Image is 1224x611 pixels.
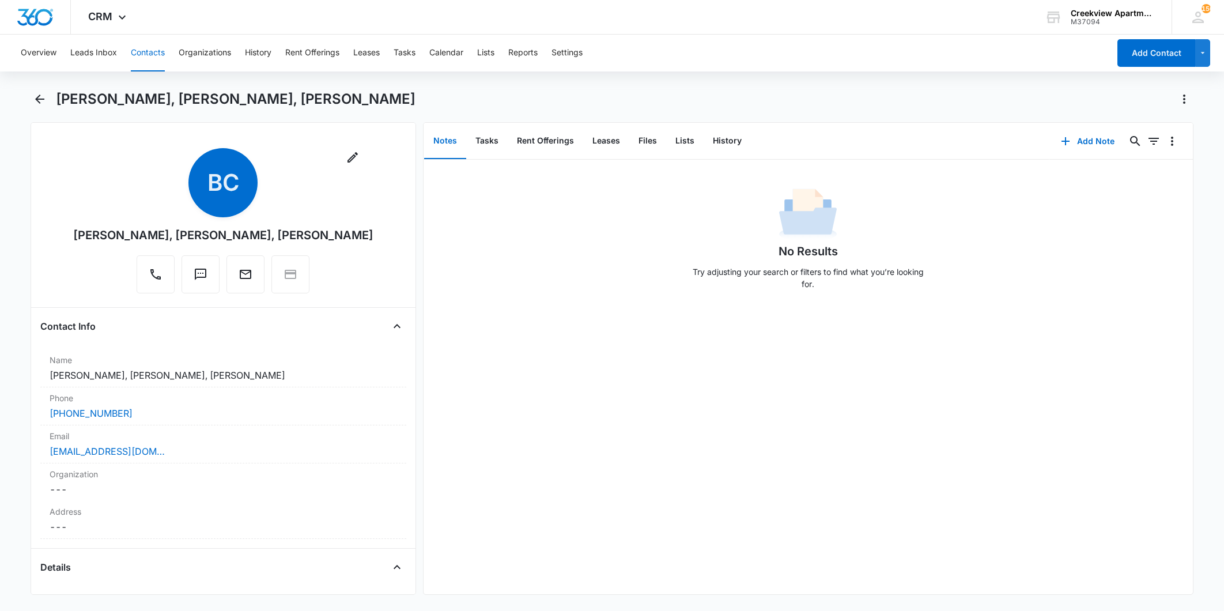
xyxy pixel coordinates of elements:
[1117,39,1195,67] button: Add Contact
[1126,132,1144,150] button: Search...
[226,255,265,293] button: Email
[583,123,629,159] button: Leases
[137,255,175,293] button: Call
[40,387,406,425] div: Phone[PHONE_NUMBER]
[245,35,271,71] button: History
[40,319,96,333] h4: Contact Info
[1202,4,1211,13] span: 156
[88,10,112,22] span: CRM
[508,123,583,159] button: Rent Offerings
[226,273,265,283] a: Email
[477,35,494,71] button: Lists
[188,148,258,217] span: BC
[388,317,406,335] button: Close
[50,368,397,382] dd: [PERSON_NAME], [PERSON_NAME], [PERSON_NAME]
[182,255,220,293] button: Text
[50,482,397,496] dd: ---
[40,463,406,501] div: Organization---
[131,35,165,71] button: Contacts
[1144,132,1163,150] button: Filters
[1202,4,1211,13] div: notifications count
[687,266,929,290] p: Try adjusting your search or filters to find what you’re looking for.
[779,185,837,243] img: No Data
[50,506,397,518] label: Address
[1175,90,1193,108] button: Actions
[56,90,415,108] h1: [PERSON_NAME], [PERSON_NAME], [PERSON_NAME]
[70,35,117,71] button: Leads Inbox
[779,243,838,260] h1: No Results
[388,558,406,576] button: Close
[31,90,48,108] button: Back
[1163,132,1181,150] button: Overflow Menu
[21,35,56,71] button: Overview
[1071,18,1155,26] div: account id
[666,123,704,159] button: Lists
[40,501,406,539] div: Address---
[429,35,463,71] button: Calendar
[285,35,339,71] button: Rent Offerings
[424,123,466,159] button: Notes
[704,123,751,159] button: History
[353,35,380,71] button: Leases
[179,35,231,71] button: Organizations
[137,273,175,283] a: Call
[50,444,165,458] a: [EMAIL_ADDRESS][DOMAIN_NAME]
[50,406,133,420] a: [PHONE_NUMBER]
[1049,127,1126,155] button: Add Note
[629,123,666,159] button: Files
[1071,9,1155,18] div: account name
[50,430,397,442] label: Email
[50,392,397,404] label: Phone
[466,123,508,159] button: Tasks
[40,560,71,574] h4: Details
[182,273,220,283] a: Text
[40,349,406,387] div: Name[PERSON_NAME], [PERSON_NAME], [PERSON_NAME]
[73,227,373,244] div: [PERSON_NAME], [PERSON_NAME], [PERSON_NAME]
[50,520,397,534] dd: ---
[508,35,538,71] button: Reports
[40,425,406,463] div: Email[EMAIL_ADDRESS][DOMAIN_NAME]
[551,35,583,71] button: Settings
[394,35,415,71] button: Tasks
[50,354,397,366] label: Name
[50,468,397,480] label: Organization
